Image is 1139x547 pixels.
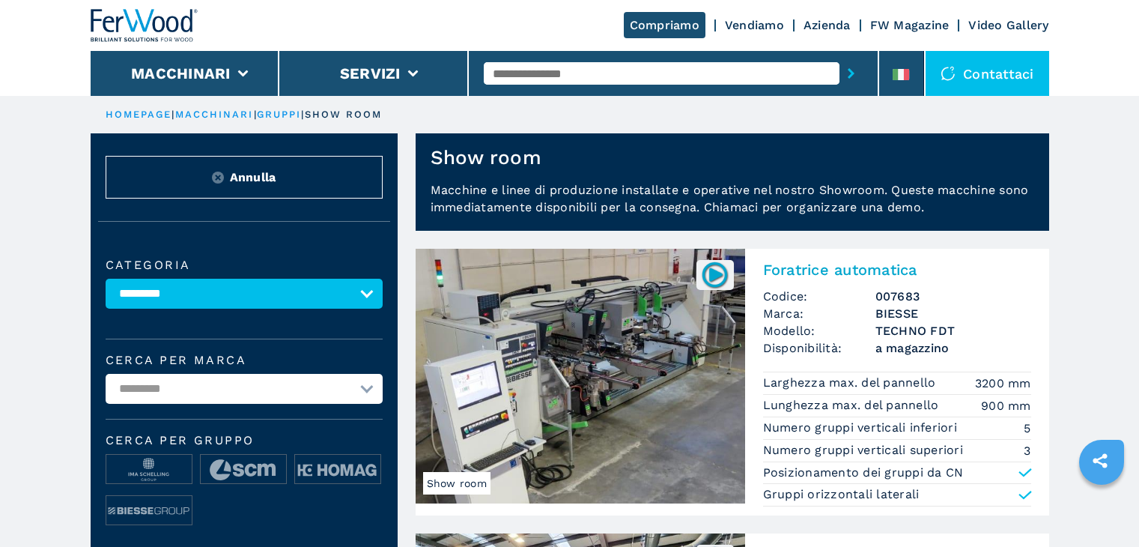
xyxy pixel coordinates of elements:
a: FW Magazine [870,18,950,32]
div: Contattaci [926,51,1049,96]
h2: Foratrice automatica [763,261,1031,279]
img: Foratrice automatica BIESSE TECHNO FDT [416,249,745,504]
span: a magazzino [875,339,1031,357]
button: Servizi [340,64,401,82]
img: image [106,455,192,485]
em: 3 [1024,442,1030,459]
img: image [106,496,192,526]
p: Gruppi orizzontali laterali [763,486,920,503]
a: macchinari [175,109,254,120]
p: Numero gruppi verticali superiori [763,442,968,459]
a: Video Gallery [968,18,1048,32]
a: Vendiamo [725,18,784,32]
p: Macchine e linee di produzione installate e operative nel nostro Showroom. Queste macchine sono i... [416,181,1049,231]
span: Marca: [763,305,875,322]
span: Show room [423,472,490,495]
a: gruppi [257,109,302,120]
a: Compriamo [624,12,705,38]
span: | [171,109,174,120]
h3: BIESSE [875,305,1031,322]
h3: 007683 [875,288,1031,305]
iframe: Chat [1075,480,1128,536]
h1: Show room [431,145,541,169]
p: show room [305,108,383,121]
p: Larghezza max. del pannello [763,375,940,391]
a: HOMEPAGE [106,109,172,120]
em: 900 mm [981,397,1031,414]
label: Cerca per marca [106,354,383,366]
span: Annulla [230,169,276,186]
span: Cerca per Gruppo [106,435,383,447]
button: ResetAnnulla [106,156,383,199]
img: Ferwood [91,9,198,42]
span: Modello: [763,322,875,339]
a: sharethis [1081,442,1119,480]
p: Posizionamento dei gruppi da CN [763,465,964,481]
button: Macchinari [131,64,231,82]
span: Disponibilità: [763,339,875,357]
h3: TECHNO FDT [875,322,1031,339]
img: Reset [212,172,224,184]
a: Azienda [804,18,851,32]
a: Foratrice automatica BIESSE TECHNO FDTShow room007683Foratrice automaticaCodice:007683Marca:BIESS... [416,249,1049,516]
span: | [301,109,304,120]
p: Numero gruppi verticali inferiori [763,420,962,436]
label: Categoria [106,259,383,271]
img: image [295,455,380,485]
span: Codice: [763,288,875,305]
p: Lunghezza max. del pannello [763,397,943,414]
img: image [201,455,286,485]
img: 007683 [700,260,729,289]
em: 5 [1024,420,1030,437]
img: Contattaci [941,66,956,81]
button: submit-button [839,56,863,91]
em: 3200 mm [975,375,1031,392]
span: | [254,109,257,120]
